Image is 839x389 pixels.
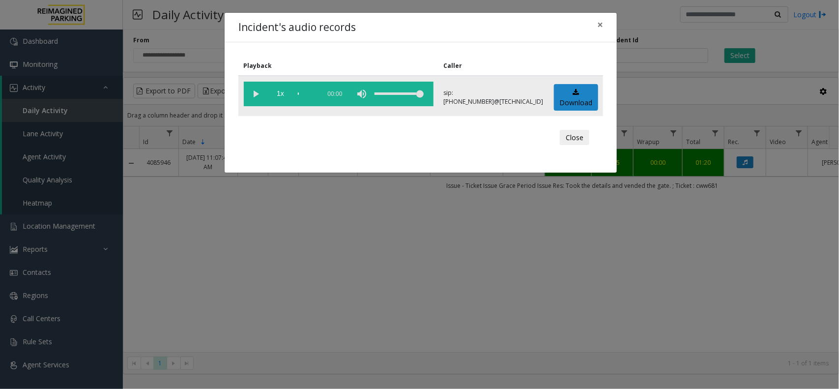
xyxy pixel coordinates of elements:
div: scrub bar [298,82,316,106]
div: volume level [375,82,424,106]
p: sip:[PHONE_NUMBER]@[TECHNICAL_ID] [444,89,544,106]
th: Playback [238,56,438,76]
button: Close [560,130,589,146]
th: Caller [438,56,549,76]
span: × [597,18,603,31]
button: Close [590,13,610,37]
h4: Incident's audio records [238,20,356,35]
a: Download [554,84,598,111]
span: playback speed button [268,82,293,106]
